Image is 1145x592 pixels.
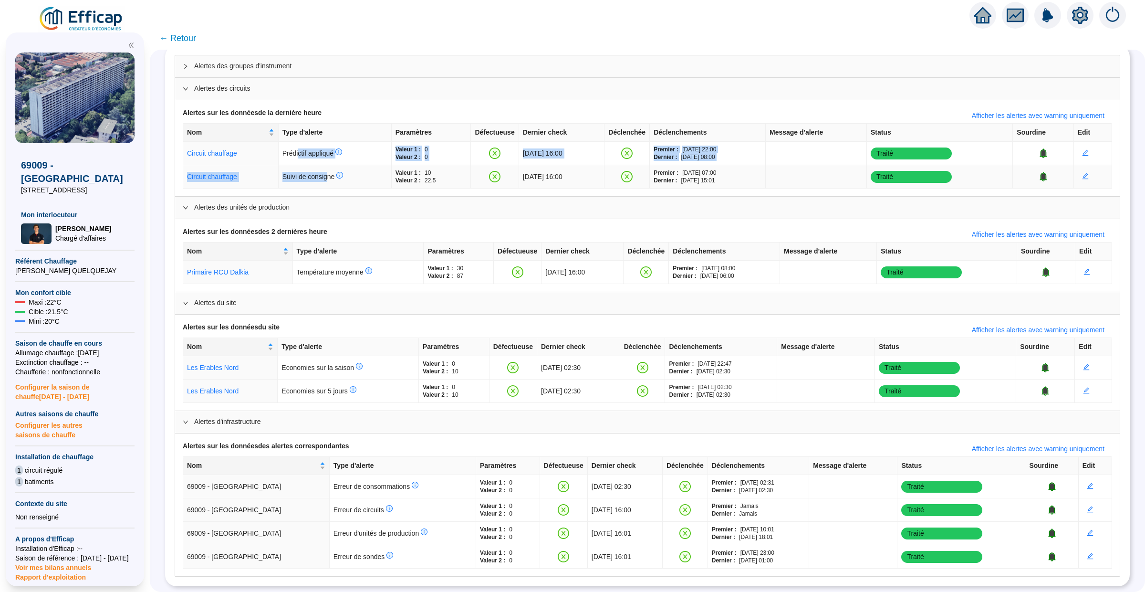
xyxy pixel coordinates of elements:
[335,148,342,155] span: info-circle
[471,124,519,142] th: Défectueuse
[457,272,463,280] span: 87
[509,502,512,510] span: 0
[620,338,666,356] th: Déclenchée
[183,338,278,356] th: Nom
[128,42,135,49] span: double-left
[1087,506,1093,513] span: edit
[512,266,523,278] span: close-circle
[55,224,111,233] span: [PERSON_NAME]
[621,171,633,182] span: close-circle
[537,338,620,356] th: Dernier check
[673,264,697,272] span: Premier :
[654,177,677,184] span: Dernier :
[875,338,1016,356] th: Status
[740,526,774,533] span: [DATE] 10:01
[183,124,279,142] th: Nom
[637,385,648,397] span: close-circle
[1039,172,1048,181] span: bell
[712,502,737,510] span: Premier :
[740,479,774,486] span: [DATE] 02:31
[480,526,505,533] span: Valeur 1 :
[509,549,512,557] span: 0
[558,481,569,492] span: close-circle
[682,146,716,153] span: [DATE] 22:00
[1047,529,1057,538] span: bell
[809,457,897,475] th: Message d'alerte
[637,362,648,373] span: close-circle
[712,526,737,533] span: Premier :
[15,465,23,475] span: 1
[494,243,541,261] th: Défectueuse
[1047,552,1057,561] span: bell
[427,272,453,280] span: Valeur 2 :
[187,506,281,514] span: 69009 - [GEOGRAPHIC_DATA]
[425,177,436,184] span: 22.5
[423,391,448,399] span: Valeur 2 :
[558,504,569,516] span: close-circle
[15,553,135,563] span: Saison de référence : [DATE] - [DATE]
[740,549,774,557] span: [DATE] 23:00
[698,360,732,368] span: [DATE] 22:47
[187,483,281,490] span: 69009 - [GEOGRAPHIC_DATA]
[972,325,1104,335] span: Afficher les alertes avec warning uniquement
[396,146,421,153] span: Valeur 1 :
[592,506,631,514] span: [DATE] 16:00
[187,387,239,395] a: Les Erables Nord
[423,368,448,375] span: Valeur 2 :
[187,461,318,471] span: Nom
[480,533,505,541] span: Valeur 2 :
[333,483,418,490] span: Erreur de consommations
[1083,364,1090,370] span: edit
[712,549,737,557] span: Premier :
[396,169,421,177] span: Valeur 1 :
[1041,386,1050,396] span: bell
[187,149,237,157] a: Circuit chauffage
[457,264,463,272] span: 30
[187,268,249,276] a: Primaire RCU Dalkia
[480,479,505,486] span: Valeur 1 :
[480,486,505,494] span: Valeur 2 :
[697,368,730,375] span: [DATE] 02:30
[419,338,489,356] th: Paramètres
[708,457,809,475] th: Déclenchements
[412,482,418,488] span: info-circle
[293,243,424,261] th: Type d'alerte
[1074,124,1112,142] th: Edit
[679,481,691,492] span: close-circle
[519,124,605,142] th: Dernier check
[712,557,735,564] span: Dernier :
[281,387,356,395] span: Economies sur 5 jours
[1087,553,1093,560] span: edit
[187,364,239,371] a: Les Erables Nord
[523,149,562,157] span: [DATE] 16:00
[540,457,588,475] th: Défectueuse
[1025,457,1078,475] th: Sourdine
[183,108,322,123] span: Alertes sur les données de la dernière heure
[507,362,519,373] span: close-circle
[183,322,280,338] span: Alertes sur les données du site
[333,506,393,514] span: Erreur de circuits
[427,264,453,272] span: Valeur 1 :
[25,477,54,486] span: batiments
[1075,243,1112,261] th: Edit
[480,510,505,518] span: Valeur 2 :
[592,529,631,537] span: [DATE] 16:01
[1075,338,1112,356] th: Edit
[15,288,135,297] span: Mon confort cible
[739,557,773,564] span: [DATE] 01:00
[15,409,135,419] span: Autres saisons de chauffe
[1016,338,1075,356] th: Sourdine
[330,457,476,475] th: Type d'alerte
[425,146,428,153] span: 0
[29,317,60,326] span: Mini : 20 °C
[1047,482,1057,491] span: bell
[29,307,68,317] span: Cible : 21.5 °C
[665,338,777,356] th: Déclenchements
[1087,483,1093,489] span: edit
[697,391,730,399] span: [DATE] 02:30
[1007,7,1024,24] span: fund
[700,272,734,280] span: [DATE] 06:00
[588,457,663,475] th: Dernier check
[15,367,135,377] span: Chaufferie : non fonctionnelle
